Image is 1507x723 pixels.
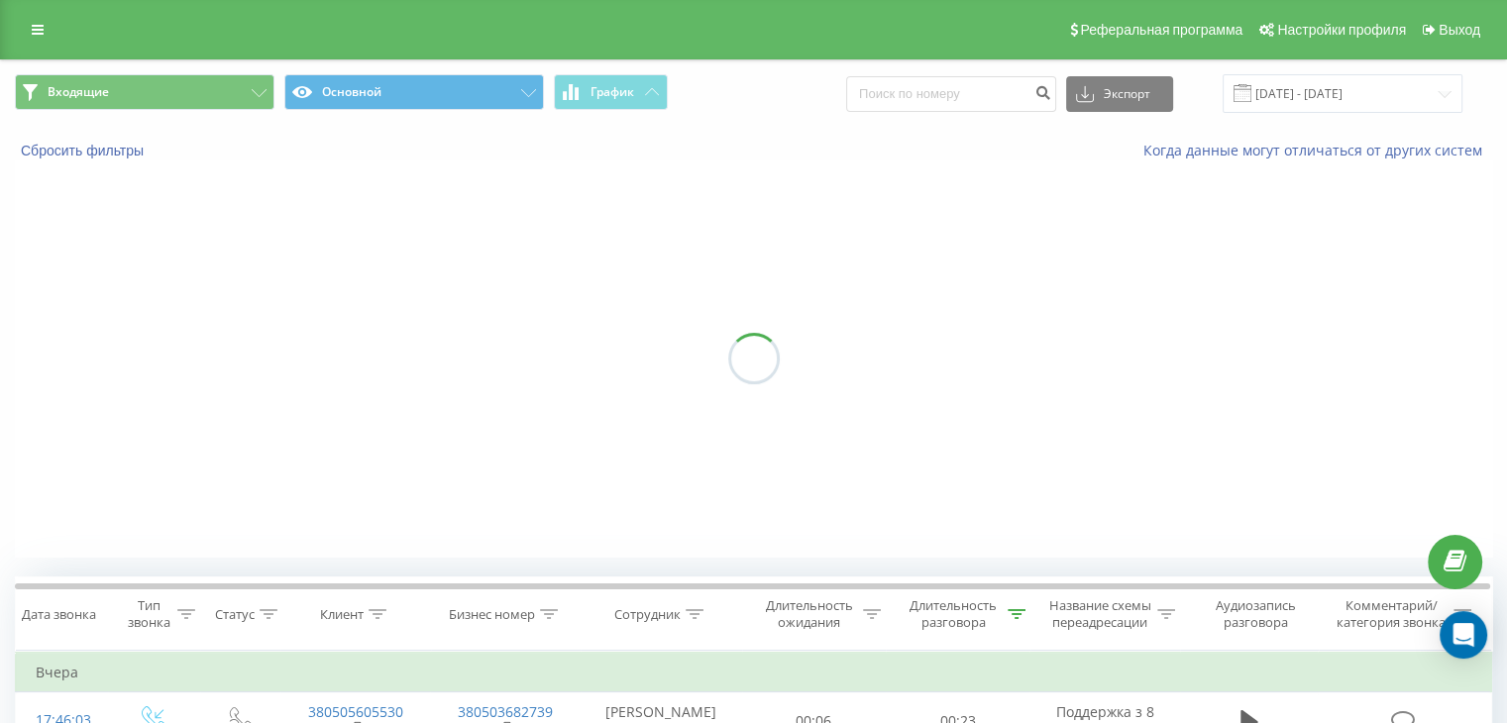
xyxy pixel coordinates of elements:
button: Экспорт [1066,76,1173,112]
div: Длительность ожидания [760,597,859,631]
div: Тип звонка [125,597,171,631]
div: Open Intercom Messenger [1440,611,1487,659]
div: Клиент [320,606,364,623]
div: Сотрудник [614,606,681,623]
div: Комментарий/категория звонка [1333,597,1449,631]
input: Поиск по номеру [846,76,1056,112]
span: Реферальная программа [1080,22,1242,38]
span: Настройки профиля [1277,22,1406,38]
div: Длительность разговора [904,597,1003,631]
div: Дата звонка [22,606,96,623]
a: Когда данные могут отличаться от других систем [1143,141,1492,159]
a: 380503682739 [458,702,553,721]
button: График [554,74,668,110]
button: Сбросить фильтры [15,142,154,159]
button: Основной [284,74,544,110]
td: Вчера [16,653,1492,692]
div: Статус [215,606,255,623]
button: Входящие [15,74,274,110]
span: Входящие [48,84,109,100]
div: Аудиозапись разговора [1198,597,1314,631]
div: Название схемы переадресации [1048,597,1152,631]
a: 380505605530 [308,702,403,721]
span: Выход [1439,22,1480,38]
span: График [591,85,634,99]
div: Бизнес номер [449,606,535,623]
